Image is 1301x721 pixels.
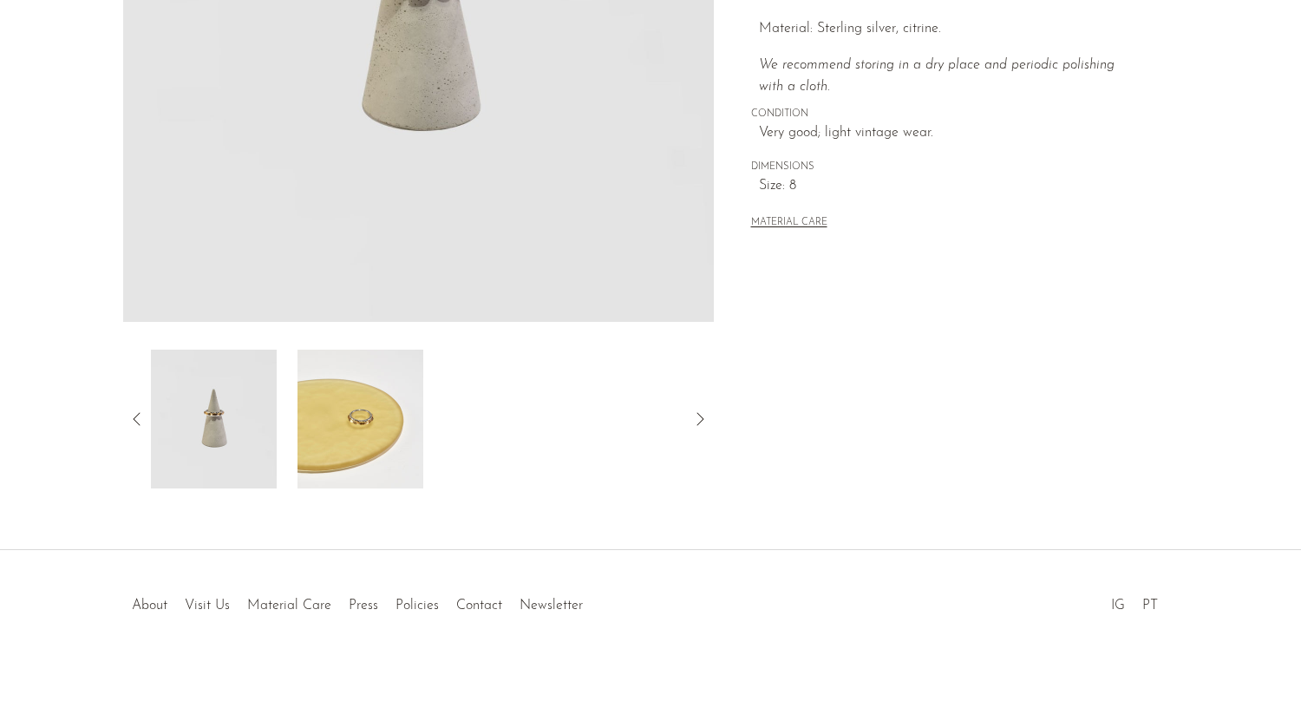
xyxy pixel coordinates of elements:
[759,58,1115,95] i: We recommend storing in a dry place and periodic polishing with a cloth.
[247,599,331,613] a: Material Care
[751,107,1141,122] span: CONDITION
[297,350,423,488] img: Citrine Band Ring
[751,160,1141,175] span: DIMENSIONS
[759,175,1141,198] span: Size: 8
[185,599,230,613] a: Visit Us
[132,599,167,613] a: About
[151,350,277,488] img: Citrine Band Ring
[1102,585,1167,618] ul: Social Medias
[1111,599,1125,613] a: IG
[396,599,439,613] a: Policies
[456,599,502,613] a: Contact
[123,585,592,618] ul: Quick links
[349,599,378,613] a: Press
[759,122,1141,145] span: Very good; light vintage wear.
[759,18,1141,41] p: Material: Sterling silver, citrine.
[1142,599,1158,613] a: PT
[751,217,827,230] button: MATERIAL CARE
